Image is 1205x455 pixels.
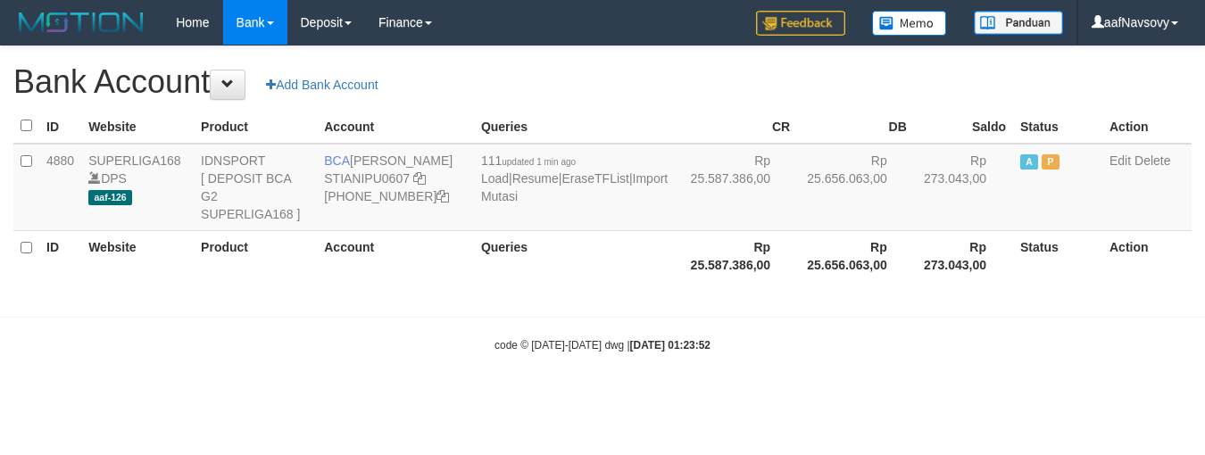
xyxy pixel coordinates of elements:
th: Product [194,230,317,281]
td: IDNSPORT [ DEPOSIT BCA G2 SUPERLIGA168 ] [194,144,317,231]
th: Rp 25.656.063,00 [797,230,914,281]
a: STIANIPU0607 [324,171,410,186]
span: | | | [481,153,668,203]
a: Edit [1109,153,1131,168]
td: Rp 273.043,00 [914,144,1013,231]
img: Feedback.jpg [756,11,845,36]
th: Website [81,109,194,144]
th: Queries [474,230,681,281]
a: Delete [1134,153,1170,168]
td: [PERSON_NAME] [PHONE_NUMBER] [317,144,474,231]
th: Product [194,109,317,144]
th: Account [317,109,474,144]
span: BCA [324,153,350,168]
strong: [DATE] 01:23:52 [630,339,711,352]
span: updated 1 min ago [502,157,576,167]
th: Status [1013,109,1102,144]
td: Rp 25.587.386,00 [680,144,797,231]
th: Action [1102,109,1192,144]
th: Website [81,230,194,281]
img: panduan.png [974,11,1063,35]
th: DB [797,109,914,144]
td: Rp 25.656.063,00 [797,144,914,231]
small: code © [DATE]-[DATE] dwg | [494,339,711,352]
span: Active [1020,154,1038,170]
td: DPS [81,144,194,231]
th: Rp 273.043,00 [914,230,1013,281]
span: aaf-126 [88,190,132,205]
th: CR [680,109,797,144]
h1: Bank Account [13,64,1192,100]
a: EraseTFList [561,171,628,186]
td: 4880 [39,144,81,231]
th: Saldo [914,109,1013,144]
img: Button%20Memo.svg [872,11,947,36]
a: Resume [512,171,559,186]
a: Add Bank Account [254,70,389,100]
span: Paused [1042,154,1060,170]
th: Action [1102,230,1192,281]
img: MOTION_logo.png [13,9,149,36]
th: ID [39,109,81,144]
span: 111 [481,153,576,168]
th: ID [39,230,81,281]
a: SUPERLIGA168 [88,153,181,168]
th: Account [317,230,474,281]
th: Status [1013,230,1102,281]
a: Load [481,171,509,186]
th: Queries [474,109,681,144]
a: Import Mutasi [481,171,668,203]
th: Rp 25.587.386,00 [680,230,797,281]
